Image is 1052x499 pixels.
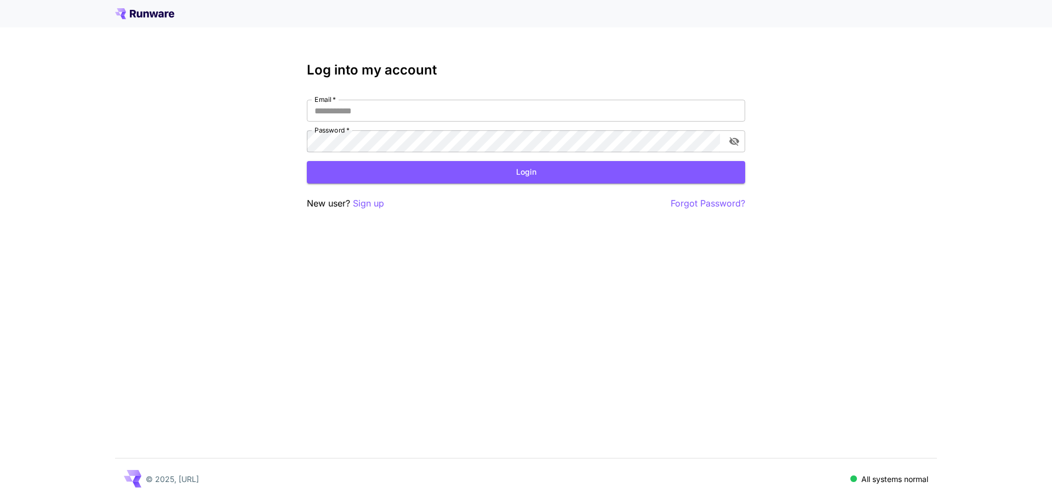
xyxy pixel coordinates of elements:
[671,197,745,210] button: Forgot Password?
[353,197,384,210] button: Sign up
[315,95,336,104] label: Email
[307,197,384,210] p: New user?
[307,62,745,78] h3: Log into my account
[307,161,745,183] button: Login
[146,473,199,485] p: © 2025, [URL]
[315,125,350,135] label: Password
[861,473,928,485] p: All systems normal
[724,131,744,151] button: toggle password visibility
